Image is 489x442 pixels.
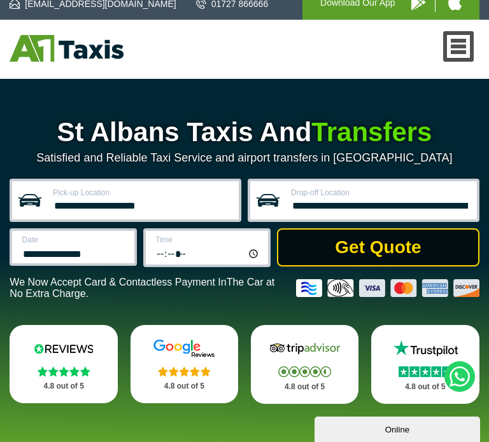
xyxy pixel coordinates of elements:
label: Time [155,236,260,244]
p: 4.8 out of 5 [24,378,104,394]
a: Tripadvisor Stars 4.8 out of 5 [251,325,359,404]
label: Drop-off Location [291,189,469,197]
p: 4.8 out of 5 [145,378,225,394]
img: Stars [38,366,90,376]
img: Stars [399,366,452,377]
span: Transfers [311,117,432,147]
iframe: chat widget [315,414,483,442]
button: Get Quote [277,228,479,266]
img: Reviews.io [25,339,102,358]
a: Trustpilot Stars 4.8 out of 5 [371,325,479,404]
img: Credit And Debit Cards [296,279,479,297]
p: 4.8 out of 5 [265,379,345,395]
h1: St Albans Taxis And [10,117,479,148]
a: Google Stars 4.8 out of 5 [131,325,239,403]
img: A1 Taxis St Albans LTD [10,35,124,62]
p: 4.8 out of 5 [385,379,465,395]
img: Tripadvisor [267,339,343,358]
a: Reviews.io Stars 4.8 out of 5 [10,325,118,403]
img: Stars [278,366,331,377]
img: Trustpilot [387,339,464,358]
img: Google [146,339,222,358]
label: Pick-up Location [53,189,231,197]
img: Stars [158,366,211,376]
p: Satisfied and Reliable Taxi Service and airport transfers in [GEOGRAPHIC_DATA] [10,151,479,165]
label: Date [22,236,127,244]
span: The Car at No Extra Charge. [10,277,274,299]
a: Nav [443,31,474,62]
p: We Now Accept Card & Contactless Payment In [10,277,286,300]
